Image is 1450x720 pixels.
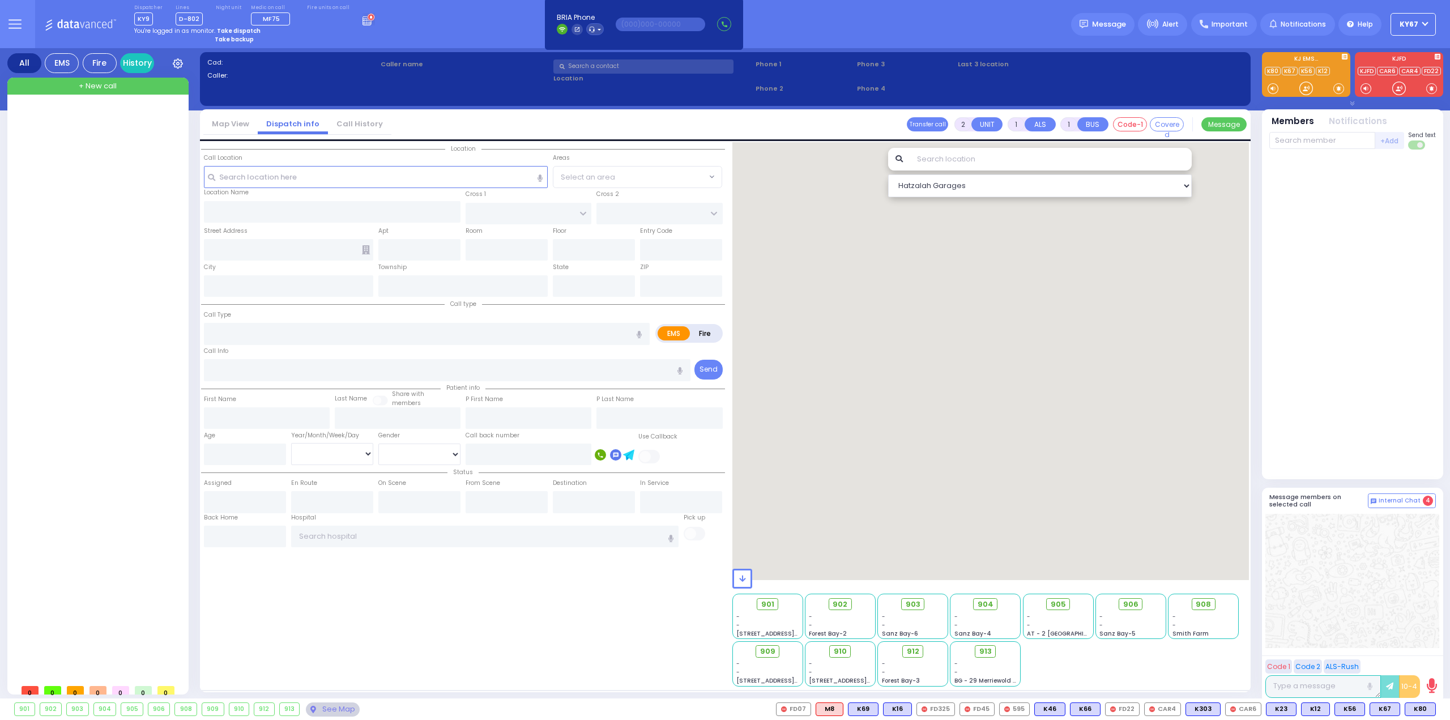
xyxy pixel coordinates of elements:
[1172,629,1209,638] span: Smith Farm
[1051,599,1066,610] span: 905
[883,702,912,716] div: BLS
[175,703,197,715] div: 908
[776,702,811,716] div: FD07
[445,144,481,153] span: Location
[135,686,152,695] span: 0
[1266,702,1297,716] div: K23
[134,12,153,25] span: KY9
[1371,499,1376,504] img: comment-alt.png
[1162,19,1179,29] span: Alert
[809,676,916,685] span: [STREET_ADDRESS][PERSON_NAME]
[553,227,566,236] label: Floor
[658,326,690,340] label: EMS
[1391,13,1436,36] button: KY67
[447,468,479,476] span: Status
[1399,67,1421,75] a: CAR4
[1099,621,1103,629] span: -
[121,703,143,715] div: 905
[204,513,238,522] label: Back Home
[1034,702,1065,716] div: K46
[204,154,242,163] label: Call Location
[378,227,389,236] label: Apt
[217,27,261,35] strong: Take dispatch
[857,59,954,69] span: Phone 3
[557,12,604,23] span: BRIA Phone
[809,668,812,676] span: -
[202,703,224,715] div: 909
[694,360,723,380] button: Send
[466,227,483,236] label: Room
[204,263,216,272] label: City
[204,479,232,488] label: Assigned
[553,59,733,74] input: Search a contact
[954,612,958,621] span: -
[1422,67,1441,75] a: FD22
[954,676,1018,685] span: BG - 29 Merriewold S.
[736,659,740,668] span: -
[134,27,215,35] span: You're logged in as monitor.
[83,53,117,73] div: Fire
[1408,139,1426,151] label: Turn off text
[1230,706,1236,712] img: red-radio-icon.svg
[306,702,359,717] div: See map
[1099,629,1136,638] span: Sanz Bay-5
[616,18,705,31] input: (000)000-00000
[207,71,377,80] label: Caller:
[22,686,39,695] span: 0
[1070,702,1101,716] div: K66
[1329,115,1387,128] button: Notifications
[1080,20,1088,28] img: message.svg
[1272,115,1314,128] button: Members
[1269,132,1375,149] input: Search member
[958,59,1101,69] label: Last 3 location
[1282,67,1298,75] a: K67
[67,686,84,695] span: 0
[640,263,649,272] label: ZIP
[883,702,912,716] div: K16
[1185,702,1221,716] div: K303
[176,5,203,11] label: Lines
[207,58,377,67] label: Cad:
[466,395,503,404] label: P First Name
[229,703,249,715] div: 910
[79,80,117,92] span: + New call
[1077,117,1108,131] button: BUS
[176,12,203,25] span: D-802
[736,629,843,638] span: [STREET_ADDRESS][PERSON_NAME]
[15,703,35,715] div: 901
[1408,131,1436,139] span: Send text
[736,612,740,621] span: -
[1034,702,1065,716] div: BLS
[1355,56,1443,64] label: KJFD
[1025,117,1056,131] button: ALS
[848,702,878,716] div: BLS
[204,188,249,197] label: Location Name
[684,513,705,522] label: Pick up
[1027,612,1030,621] span: -
[466,431,519,440] label: Call back number
[553,154,570,163] label: Areas
[291,513,316,522] label: Hospital
[1265,67,1281,75] a: K80
[1377,67,1398,75] a: CAR6
[1172,612,1176,621] span: -
[561,172,615,183] span: Select an area
[392,390,424,398] small: Share with
[1281,19,1326,29] span: Notifications
[40,703,62,715] div: 902
[392,399,421,407] span: members
[809,659,812,668] span: -
[204,395,236,404] label: First Name
[215,35,254,44] strong: Take backup
[954,659,958,668] span: -
[857,84,954,93] span: Phone 4
[882,612,885,621] span: -
[882,621,885,629] span: -
[466,190,486,199] label: Cross 1
[307,5,349,11] label: Fire units on call
[1301,702,1330,716] div: K12
[638,432,677,441] label: Use Callback
[1172,621,1176,629] span: -
[381,59,550,69] label: Caller name
[1004,706,1010,712] img: red-radio-icon.svg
